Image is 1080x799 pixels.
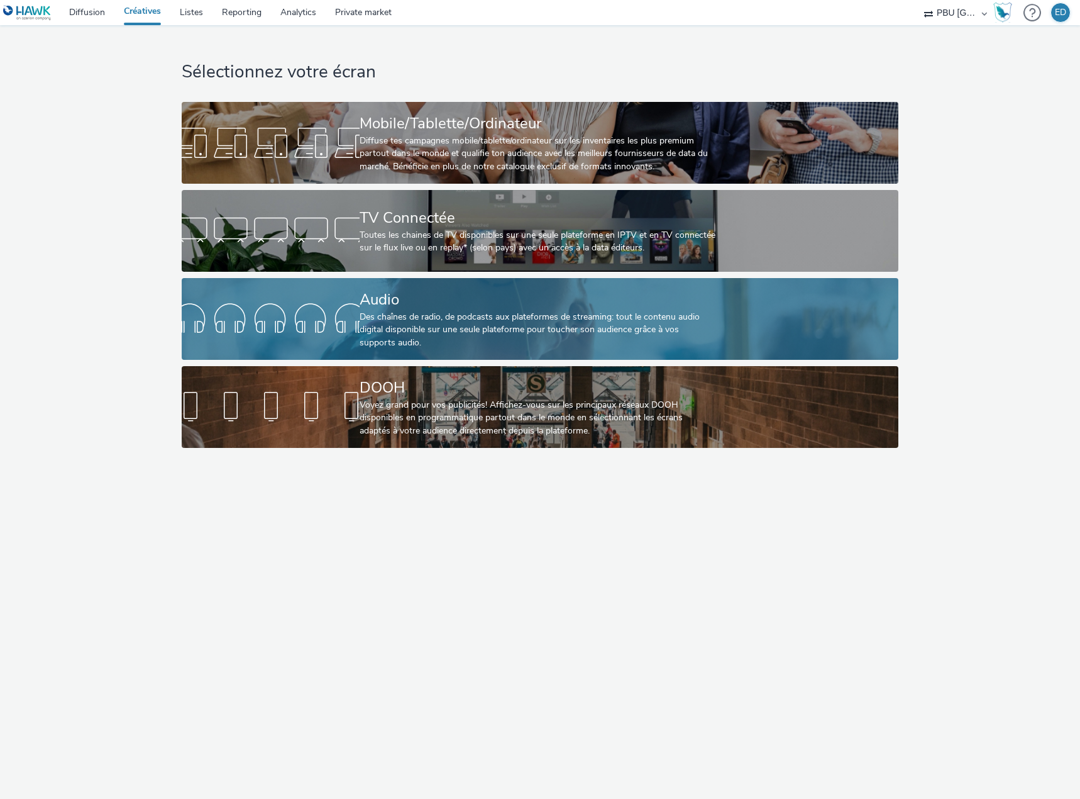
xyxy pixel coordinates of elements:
div: Des chaînes de radio, de podcasts aux plateformes de streaming: tout le contenu audio digital dis... [360,311,715,349]
div: Mobile/Tablette/Ordinateur [360,113,715,135]
img: Hawk Academy [993,3,1012,23]
img: undefined Logo [3,5,52,21]
a: Mobile/Tablette/OrdinateurDiffuse tes campagnes mobile/tablette/ordinateur sur les inventaires le... [182,102,899,184]
a: AudioDes chaînes de radio, de podcasts aux plateformes de streaming: tout le contenu audio digita... [182,278,899,360]
div: TV Connectée [360,207,715,229]
div: ED [1055,3,1066,22]
div: DOOH [360,377,715,399]
a: DOOHVoyez grand pour vos publicités! Affichez-vous sur les principaux réseaux DOOH disponibles en... [182,366,899,448]
div: Voyez grand pour vos publicités! Affichez-vous sur les principaux réseaux DOOH disponibles en pro... [360,399,715,437]
a: Hawk Academy [993,3,1017,23]
h1: Sélectionnez votre écran [182,60,899,84]
div: Toutes les chaines de TV disponibles sur une seule plateforme en IPTV et en TV connectée sur le f... [360,229,715,255]
div: Diffuse tes campagnes mobile/tablette/ordinateur sur les inventaires les plus premium partout dan... [360,135,715,173]
a: TV ConnectéeToutes les chaines de TV disponibles sur une seule plateforme en IPTV et en TV connec... [182,190,899,272]
div: Audio [360,289,715,311]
